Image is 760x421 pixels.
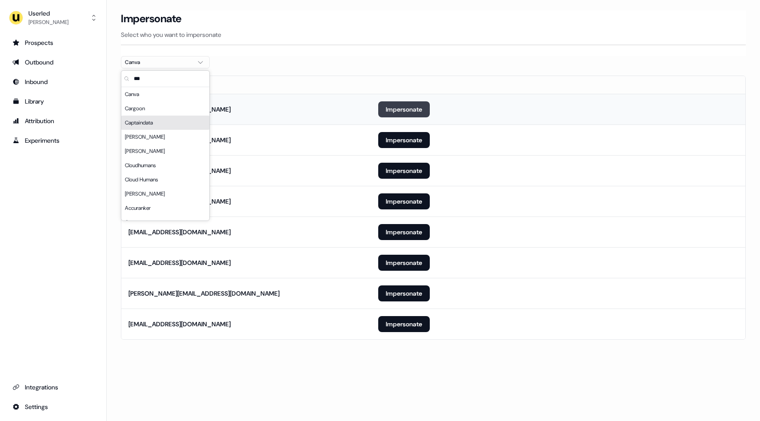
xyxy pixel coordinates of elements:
[378,193,430,209] button: Impersonate
[7,7,99,28] button: Userled[PERSON_NAME]
[28,18,68,27] div: [PERSON_NAME]
[378,132,430,148] button: Impersonate
[121,158,209,172] div: Cloudhumans
[12,97,94,106] div: Library
[28,9,68,18] div: Userled
[121,101,209,116] div: Cargoon
[121,215,209,229] div: Cvpartner
[128,320,231,329] div: [EMAIL_ADDRESS][DOMAIN_NAME]
[378,163,430,179] button: Impersonate
[121,187,209,201] div: [PERSON_NAME]
[7,133,99,148] a: Go to experiments
[7,114,99,128] a: Go to attribution
[12,77,94,86] div: Inbound
[128,228,231,237] div: [EMAIL_ADDRESS][DOMAIN_NAME]
[121,76,371,94] th: Email
[121,56,210,68] button: Canva
[12,383,94,392] div: Integrations
[7,36,99,50] a: Go to prospects
[7,380,99,394] a: Go to integrations
[121,172,209,187] div: Cloud Humans
[7,94,99,108] a: Go to templates
[378,255,430,271] button: Impersonate
[12,116,94,125] div: Attribution
[121,116,209,130] div: Captaindata
[12,402,94,411] div: Settings
[12,58,94,67] div: Outbound
[121,130,209,144] div: [PERSON_NAME]
[121,30,746,39] p: Select who you want to impersonate
[378,224,430,240] button: Impersonate
[7,55,99,69] a: Go to outbound experience
[128,289,280,298] div: [PERSON_NAME][EMAIL_ADDRESS][DOMAIN_NAME]
[12,38,94,47] div: Prospects
[121,144,209,158] div: [PERSON_NAME]
[121,12,182,25] h3: Impersonate
[378,316,430,332] button: Impersonate
[12,136,94,145] div: Experiments
[125,58,192,67] div: Canva
[121,87,209,221] div: Suggestions
[7,75,99,89] a: Go to Inbound
[121,201,209,215] div: Accuranker
[128,258,231,267] div: [EMAIL_ADDRESS][DOMAIN_NAME]
[378,101,430,117] button: Impersonate
[7,400,99,414] a: Go to integrations
[121,87,209,101] div: Canva
[378,285,430,301] button: Impersonate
